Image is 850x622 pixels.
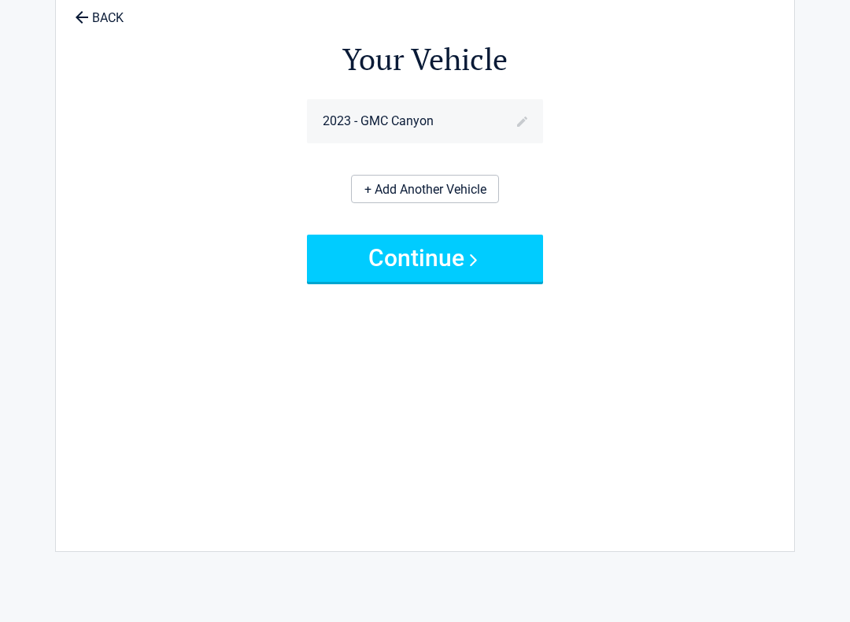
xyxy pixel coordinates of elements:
a: + Add Another Vehicle [351,176,499,204]
img: Edit Car [517,117,527,128]
span: 2023 - GMC Canyon [323,113,434,131]
h2: Your Vehicle [142,40,708,80]
button: Continue [307,235,543,283]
